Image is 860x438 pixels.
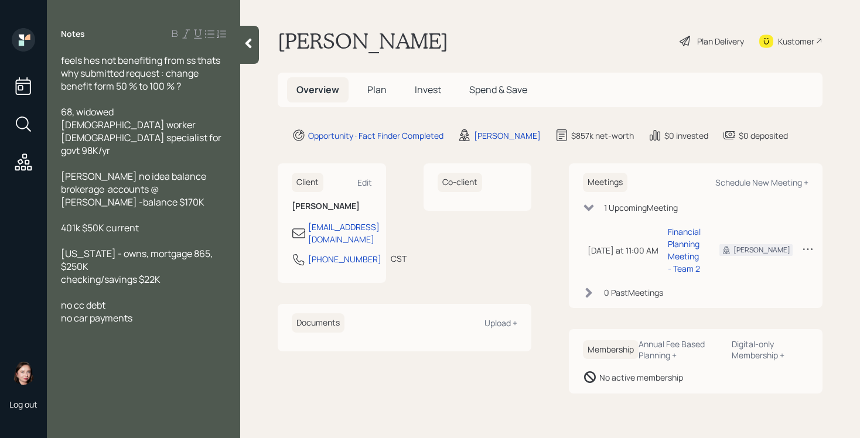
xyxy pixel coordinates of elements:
div: [PHONE_NUMBER] [308,253,381,265]
div: Annual Fee Based Planning + [639,338,722,361]
h6: Meetings [583,173,627,192]
span: feels hes not benefiting from ss thats why submitted request : change benefit form 50 % to 100 % ? [61,54,222,93]
h6: Client [292,173,323,192]
div: [PERSON_NAME] [474,129,541,142]
div: [PERSON_NAME] [733,245,790,255]
h1: [PERSON_NAME] [278,28,448,54]
div: Schedule New Meeting + [715,177,808,188]
div: Digital-only Membership + [732,338,808,361]
span: no cc debt no car payments [61,299,132,324]
div: [DATE] at 11:00 AM [588,244,658,256]
div: No active membership [599,371,683,384]
div: $0 deposited [739,129,788,142]
img: aleksandra-headshot.png [12,361,35,385]
span: 68, widowed [DEMOGRAPHIC_DATA] worker [DEMOGRAPHIC_DATA] specialist for govt 98K/yr [61,105,223,157]
div: 1 Upcoming Meeting [604,201,678,214]
h6: Membership [583,340,639,360]
span: [PERSON_NAME] no idea balance brokerage accounts @ [PERSON_NAME] -balance $170K [61,170,206,208]
div: Upload + [484,317,517,328]
div: Kustomer [778,35,814,47]
div: $0 invested [664,129,708,142]
div: Financial Planning Meeting - Team 2 [668,225,701,275]
div: Edit [357,177,372,188]
span: 401k $50K current [61,221,139,234]
div: CST [391,252,407,265]
div: Plan Delivery [697,35,744,47]
h6: Documents [292,313,344,333]
div: Opportunity · Fact Finder Completed [308,129,443,142]
div: $857k net-worth [571,129,634,142]
h6: [PERSON_NAME] [292,201,372,211]
h6: Co-client [438,173,482,192]
span: Overview [296,83,339,96]
div: [EMAIL_ADDRESS][DOMAIN_NAME] [308,221,380,245]
span: [US_STATE] - owns, mortgage 865, $250K checking/savings $22K [61,247,214,286]
div: Log out [9,399,37,410]
span: Invest [415,83,441,96]
div: 0 Past Meeting s [604,286,663,299]
label: Notes [61,28,85,40]
span: Spend & Save [469,83,527,96]
span: Plan [367,83,387,96]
